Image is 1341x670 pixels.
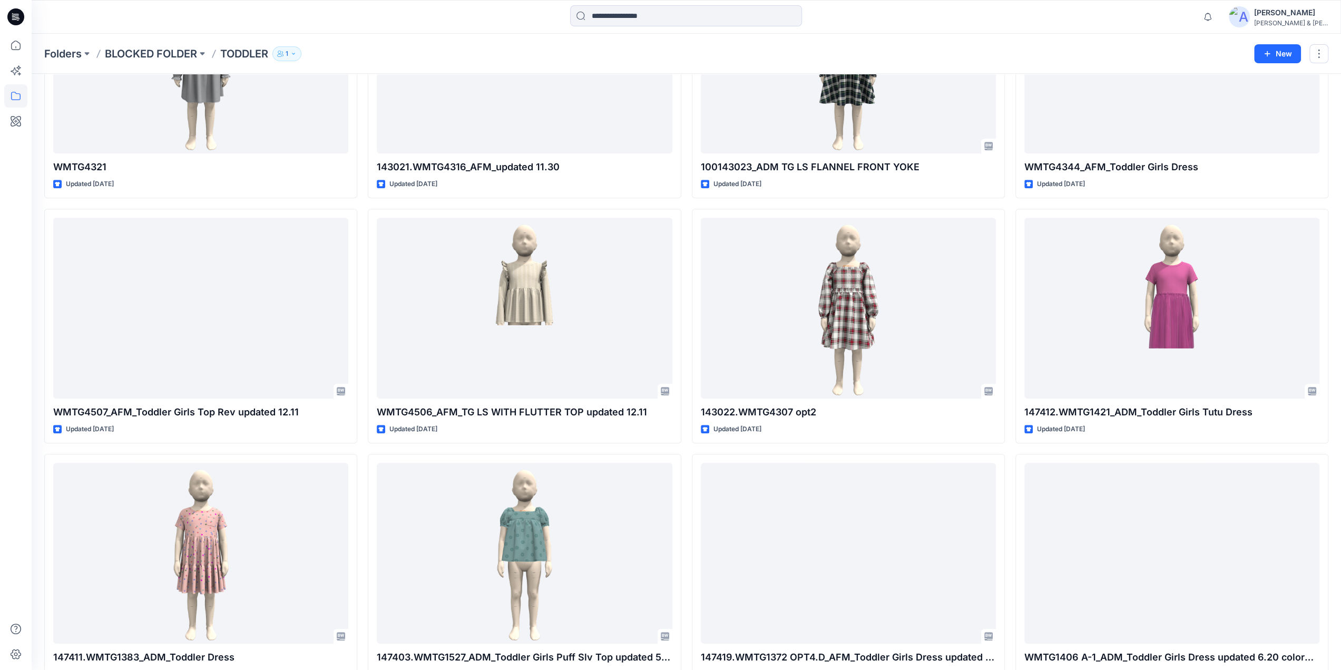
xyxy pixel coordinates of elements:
[389,424,437,435] p: Updated [DATE]
[701,218,996,399] a: 143022.WMTG4307 opt2
[1229,6,1250,27] img: avatar
[701,650,996,665] p: 147419.WMTG1372 OPT4.D_AFM_Toddler Girls Dress updated 5.16 colorways
[701,405,996,420] p: 143022.WMTG4307 opt2
[1024,463,1319,644] a: WMTG1406 A-1_ADM_Toddler Girls Dress updated 6.20 colorways
[272,46,301,61] button: 1
[377,405,672,420] p: WMTG4506_AFM_TG LS WITH FLUTTER TOP updated 12.11
[377,160,672,174] p: 143021.WMTG4316_AFM_updated 11.30
[53,160,348,174] p: WMTG4321
[377,463,672,644] a: 147403.WMTG1527_ADM_Toddler Girls Puff Slv Top updated 5.29 colorways
[1037,424,1085,435] p: Updated [DATE]
[1254,6,1328,19] div: [PERSON_NAME]
[105,46,197,61] a: BLOCKED FOLDER
[53,218,348,399] a: WMTG4507_AFM_Toddler Girls Top Rev updated 12.11
[53,650,348,665] p: 147411.WMTG1383_ADM_Toddler Dress
[66,179,114,190] p: Updated [DATE]
[1024,650,1319,665] p: WMTG1406 A-1_ADM_Toddler Girls Dress updated 6.20 colorways
[1037,179,1085,190] p: Updated [DATE]
[53,463,348,644] a: 147411.WMTG1383_ADM_Toddler Dress
[53,405,348,420] p: WMTG4507_AFM_Toddler Girls Top Rev updated 12.11
[44,46,82,61] a: Folders
[66,424,114,435] p: Updated [DATE]
[389,179,437,190] p: Updated [DATE]
[713,424,761,435] p: Updated [DATE]
[701,160,996,174] p: 100143023_ADM TG LS FLANNEL FRONT YOKE
[377,650,672,665] p: 147403.WMTG1527_ADM_Toddler Girls Puff Slv Top updated 5.29 colorways
[1024,160,1319,174] p: WMTG4344_AFM_Toddler Girls Dress
[1024,405,1319,420] p: 147412.WMTG1421_ADM_Toddler Girls Tutu Dress
[1254,44,1301,63] button: New
[1024,218,1319,399] a: 147412.WMTG1421_ADM_Toddler Girls Tutu Dress
[286,48,288,60] p: 1
[377,218,672,399] a: WMTG4506_AFM_TG LS WITH FLUTTER TOP updated 12.11
[220,46,268,61] p: TODDLER
[701,463,996,644] a: 147419.WMTG1372 OPT4.D_AFM_Toddler Girls Dress updated 5.16 colorways
[713,179,761,190] p: Updated [DATE]
[1254,19,1328,27] div: [PERSON_NAME] & [PERSON_NAME]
